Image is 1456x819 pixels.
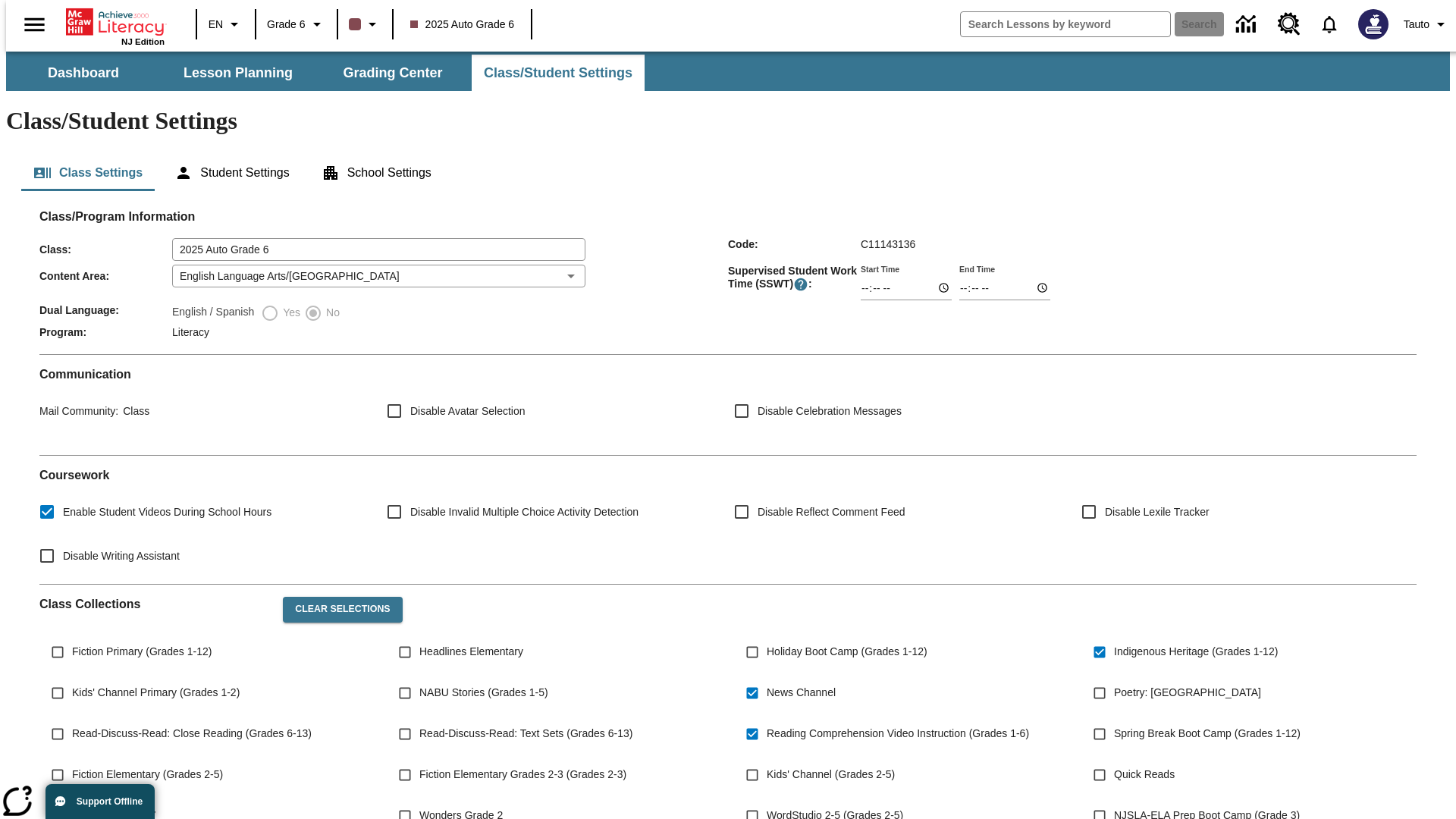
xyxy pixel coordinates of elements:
[1310,5,1349,44] a: Notifications
[484,64,632,82] span: Class/Student Settings
[758,403,902,419] span: Disable Celebration Messages
[8,55,159,91] button: Dashboard
[39,224,1417,342] div: Class/Program Information
[172,304,254,322] label: English / Spanish
[172,238,585,261] input: Class
[39,468,1417,572] div: Coursework
[419,644,523,660] span: Headlines Elementary
[162,55,314,91] button: Lesson Planning
[172,265,585,287] div: English Language Arts/[GEOGRAPHIC_DATA]
[63,504,271,520] span: Enable Student Videos During School Hours
[793,277,808,292] button: Supervised Student Work Time is the timeframe when students can take LevelSet and when lessons ar...
[767,767,895,783] span: Kids' Channel (Grades 2-5)
[1398,11,1456,38] button: Profile/Settings
[767,644,927,660] span: Holiday Boot Camp (Grades 1-12)
[77,796,143,807] span: Support Offline
[472,55,645,91] button: Class/Student Settings
[172,326,209,338] span: Literacy
[1349,5,1398,44] button: Select a new avatar
[283,597,402,623] button: Clear Selections
[279,305,300,321] span: Yes
[209,17,223,33] span: EN
[72,644,212,660] span: Fiction Primary (Grades 1-12)
[1114,726,1301,742] span: Spring Break Boot Camp (Grades 1-12)
[6,107,1450,135] h1: Class/Student Settings
[21,155,1435,191] div: Class/Student Settings
[39,270,172,282] span: Content Area :
[39,304,172,316] span: Dual Language :
[767,685,836,701] span: News Channel
[72,767,223,783] span: Fiction Elementary (Grades 2-5)
[419,726,632,742] span: Read-Discuss-Read: Text Sets (Grades 6-13)
[1269,4,1310,45] a: Resource Center, Will open in new tab
[728,265,861,292] span: Supervised Student Work Time (SSWT) :
[1114,644,1278,660] span: Indigenous Heritage (Grades 1-12)
[162,155,301,191] button: Student Settings
[1404,17,1429,33] span: Tauto
[961,12,1170,36] input: search field
[410,403,526,419] span: Disable Avatar Selection
[48,64,119,82] span: Dashboard
[72,685,240,701] span: Kids' Channel Primary (Grades 1-2)
[767,726,1029,742] span: Reading Comprehension Video Instruction (Grades 1-6)
[419,685,548,701] span: NABU Stories (Grades 1-5)
[39,468,1417,482] h2: Course work
[419,767,626,783] span: Fiction Elementary Grades 2-3 (Grades 2-3)
[1358,9,1389,39] img: Avatar
[861,238,915,250] span: C11143136
[12,2,57,47] button: Open side menu
[309,155,444,191] button: School Settings
[6,55,646,91] div: SubNavbar
[728,238,861,250] span: Code :
[39,597,271,611] h2: Class Collections
[66,5,165,46] div: Home
[410,17,515,33] span: 2025 Auto Grade 6
[1114,685,1261,701] span: Poetry: [GEOGRAPHIC_DATA]
[39,405,118,417] span: Mail Community :
[39,367,1417,381] h2: Communication
[39,367,1417,443] div: Communication
[1114,767,1175,783] span: Quick Reads
[410,504,639,520] span: Disable Invalid Multiple Choice Activity Detection
[72,726,312,742] span: Read-Discuss-Read: Close Reading (Grades 6-13)
[1105,504,1210,520] span: Disable Lexile Tracker
[202,11,250,38] button: Language: EN, Select a language
[39,243,172,256] span: Class :
[261,11,332,38] button: Grade: Grade 6, Select a grade
[118,405,149,417] span: Class
[184,64,293,82] span: Lesson Planning
[317,55,469,91] button: Grading Center
[39,209,1417,224] h2: Class/Program Information
[121,37,165,46] span: NJ Edition
[758,504,905,520] span: Disable Reflect Comment Feed
[861,263,899,275] label: Start Time
[267,17,306,33] span: Grade 6
[322,305,340,321] span: No
[66,7,165,37] a: Home
[343,64,442,82] span: Grading Center
[1227,4,1269,45] a: Data Center
[45,784,155,819] button: Support Offline
[63,548,180,564] span: Disable Writing Assistant
[21,155,155,191] button: Class Settings
[6,52,1450,91] div: SubNavbar
[959,263,995,275] label: End Time
[343,11,388,38] button: Class color is dark brown. Change class color
[39,326,172,338] span: Program :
